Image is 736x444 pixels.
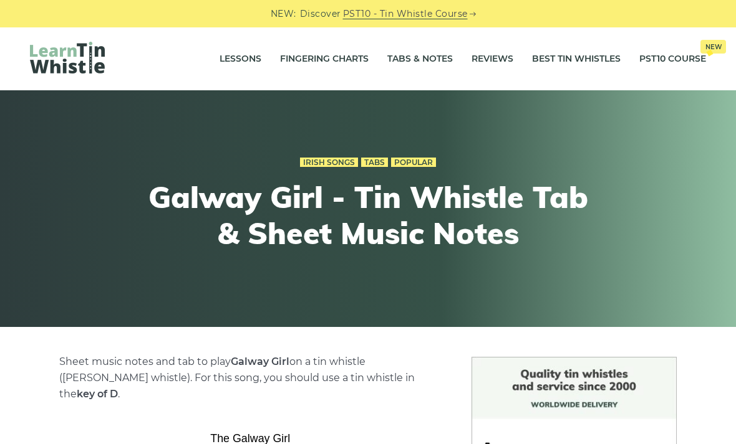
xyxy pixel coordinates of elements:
a: Tabs & Notes [387,44,453,75]
a: Irish Songs [300,158,358,168]
img: LearnTinWhistle.com [30,42,105,73]
h1: Galway Girl - Tin Whistle Tab & Sheet Music Notes [138,179,598,251]
a: Popular [391,158,436,168]
a: Fingering Charts [280,44,369,75]
a: Lessons [220,44,261,75]
a: Reviews [472,44,513,75]
a: PST10 CourseNew [639,44,706,75]
a: Tabs [361,158,388,168]
a: Best Tin Whistles [532,44,621,75]
p: Sheet music notes and tab to play on a tin whistle ([PERSON_NAME] whistle). For this song, you sh... [59,354,441,402]
strong: key of D [77,388,118,400]
strong: Galway Girl [231,356,289,367]
span: New [700,40,726,54]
